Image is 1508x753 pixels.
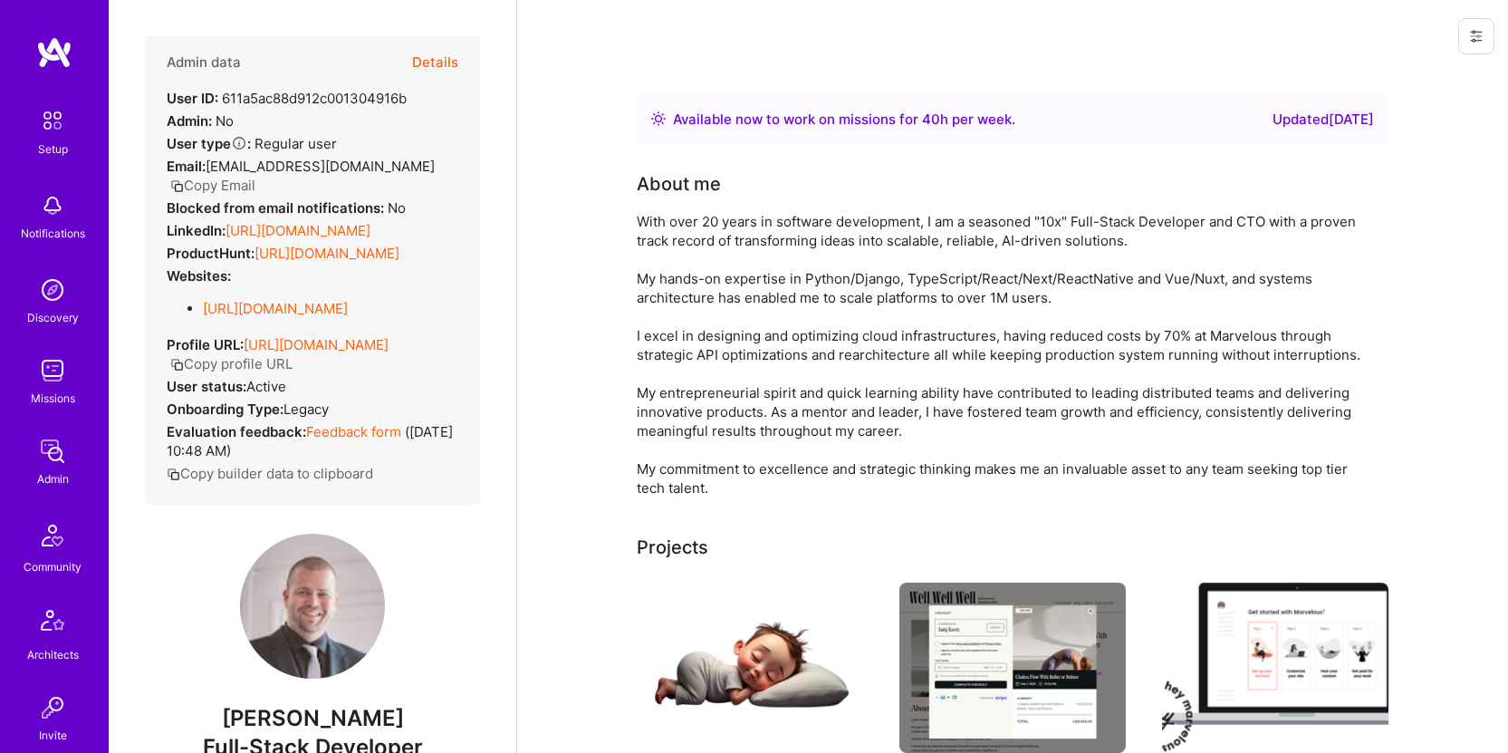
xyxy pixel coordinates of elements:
[651,111,666,126] img: Availability
[283,401,329,418] span: legacy
[637,212,1361,497] div: With over 20 years in software development, I am a seasoned "10x" Full-Stack Developer and CTO wi...
[167,111,234,130] div: No
[24,557,82,576] div: Community
[167,134,337,153] div: Regular user
[637,170,721,198] div: About me
[170,358,184,372] i: icon Copy
[244,336,389,353] a: [URL][DOMAIN_NAME]
[170,176,255,195] button: Copy Email
[31,514,74,557] img: Community
[167,468,180,481] i: icon Copy
[922,111,940,128] span: 40
[167,158,206,175] strong: Email:
[167,198,406,217] div: No
[306,423,401,440] a: Feedback form
[412,36,458,89] button: Details
[167,54,241,71] h4: Admin data
[31,389,75,408] div: Missions
[167,245,255,262] strong: ProductHunt:
[34,101,72,140] img: setup
[167,135,251,152] strong: User type :
[31,602,74,645] img: Architects
[167,378,246,395] strong: User status:
[145,705,480,732] span: [PERSON_NAME]
[637,583,863,753] img: AI Bedtime Storytelling App Development
[34,690,71,726] img: Invite
[167,464,373,483] button: Copy builder data to clipboard
[34,188,71,224] img: bell
[167,199,388,217] strong: Blocked from email notifications:
[167,422,458,460] div: ( [DATE] 10:48 AM )
[167,423,306,440] strong: Evaluation feedback:
[39,726,67,745] div: Invite
[38,140,68,159] div: Setup
[1162,583,1388,753] img: Marvelous, B2B SaaS, EdTech Platform
[167,222,226,239] strong: LinkedIn:
[21,224,85,243] div: Notifications
[170,179,184,193] i: icon Copy
[899,583,1126,753] img: Wellness Experiences Platform Development
[34,352,71,389] img: teamwork
[34,272,71,308] img: discovery
[167,89,407,108] div: 611a5ac88d912c001304916b
[637,534,708,561] div: Projects
[240,534,385,679] img: User Avatar
[246,378,286,395] span: Active
[255,245,399,262] a: [URL][DOMAIN_NAME]
[167,401,283,418] strong: Onboarding Type:
[231,135,247,151] i: Help
[1273,109,1374,130] div: Updated [DATE]
[167,267,231,285] strong: Websites:
[27,645,79,664] div: Architects
[170,354,293,373] button: Copy profile URL
[34,433,71,469] img: admin teamwork
[206,158,435,175] span: [EMAIL_ADDRESS][DOMAIN_NAME]
[36,36,72,69] img: logo
[167,336,244,353] strong: Profile URL:
[226,222,370,239] a: [URL][DOMAIN_NAME]
[167,112,212,130] strong: Admin:
[27,308,79,327] div: Discovery
[673,109,1015,130] div: Available now to work on missions for h per week .
[203,300,348,317] a: [URL][DOMAIN_NAME]
[167,90,218,107] strong: User ID:
[37,469,69,488] div: Admin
